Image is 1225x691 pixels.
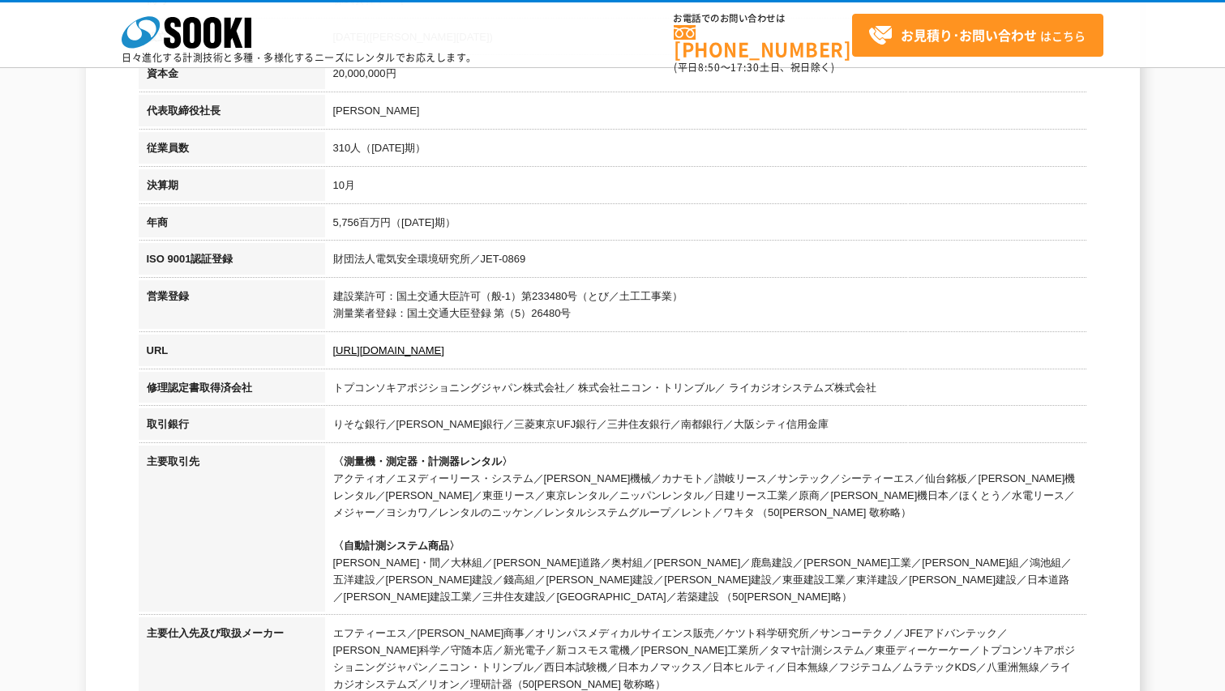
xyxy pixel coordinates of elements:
td: [PERSON_NAME] [325,95,1087,132]
th: 代表取締役社長 [139,95,325,132]
span: 8:50 [698,60,721,75]
a: お見積り･お問い合わせはこちら [852,14,1103,57]
td: アクティオ／エヌディーリース・システム／[PERSON_NAME]機械／カナモト／讃岐リース／サンテック／シーティーエス／仙台銘板／[PERSON_NAME]機レンタル／[PERSON_NAME... [325,446,1087,617]
th: 主要取引先 [139,446,325,617]
td: 20,000,000円 [325,58,1087,95]
th: 資本金 [139,58,325,95]
th: 決算期 [139,169,325,207]
th: 修理認定書取得済会社 [139,372,325,409]
th: ISO 9001認証登録 [139,243,325,280]
span: 17:30 [730,60,760,75]
span: はこちら [868,23,1086,48]
strong: お見積り･お問い合わせ [901,25,1037,45]
th: URL [139,335,325,372]
th: 従業員数 [139,132,325,169]
td: 建設業許可：国土交通大臣許可（般-1）第233480号（とび／土工工事業） 測量業者登録：国土交通大臣登録 第（5）26480号 [325,280,1087,335]
td: トプコンソキアポジショニングジャパン株式会社／ 株式会社ニコン・トリンブル／ ライカジオシステムズ株式会社 [325,372,1087,409]
span: (平日 ～ 土日、祝日除く) [674,60,834,75]
th: 年商 [139,207,325,244]
a: [PHONE_NUMBER] [674,25,852,58]
td: 5,756百万円（[DATE]期） [325,207,1087,244]
a: [URL][DOMAIN_NAME] [333,344,444,356]
td: 財団法人電気安全環境研究所／JET-0869 [325,243,1087,280]
td: 310人（[DATE]期） [325,132,1087,169]
p: 日々進化する計測技術と多種・多様化するニーズにレンタルでお応えします。 [122,53,477,62]
span: 〈自動計測システム商品〉 [333,540,460,552]
td: 10月 [325,169,1087,207]
th: 営業登録 [139,280,325,335]
span: 〈測量機・測定器・計測器レンタル〉 [333,455,512,467]
td: りそな銀行／[PERSON_NAME]銀行／三菱東京UFJ銀行／三井住友銀行／南都銀行／大阪シティ信用金庫 [325,408,1087,446]
th: 取引銀行 [139,408,325,446]
span: お電話でのお問い合わせは [674,14,852,23]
